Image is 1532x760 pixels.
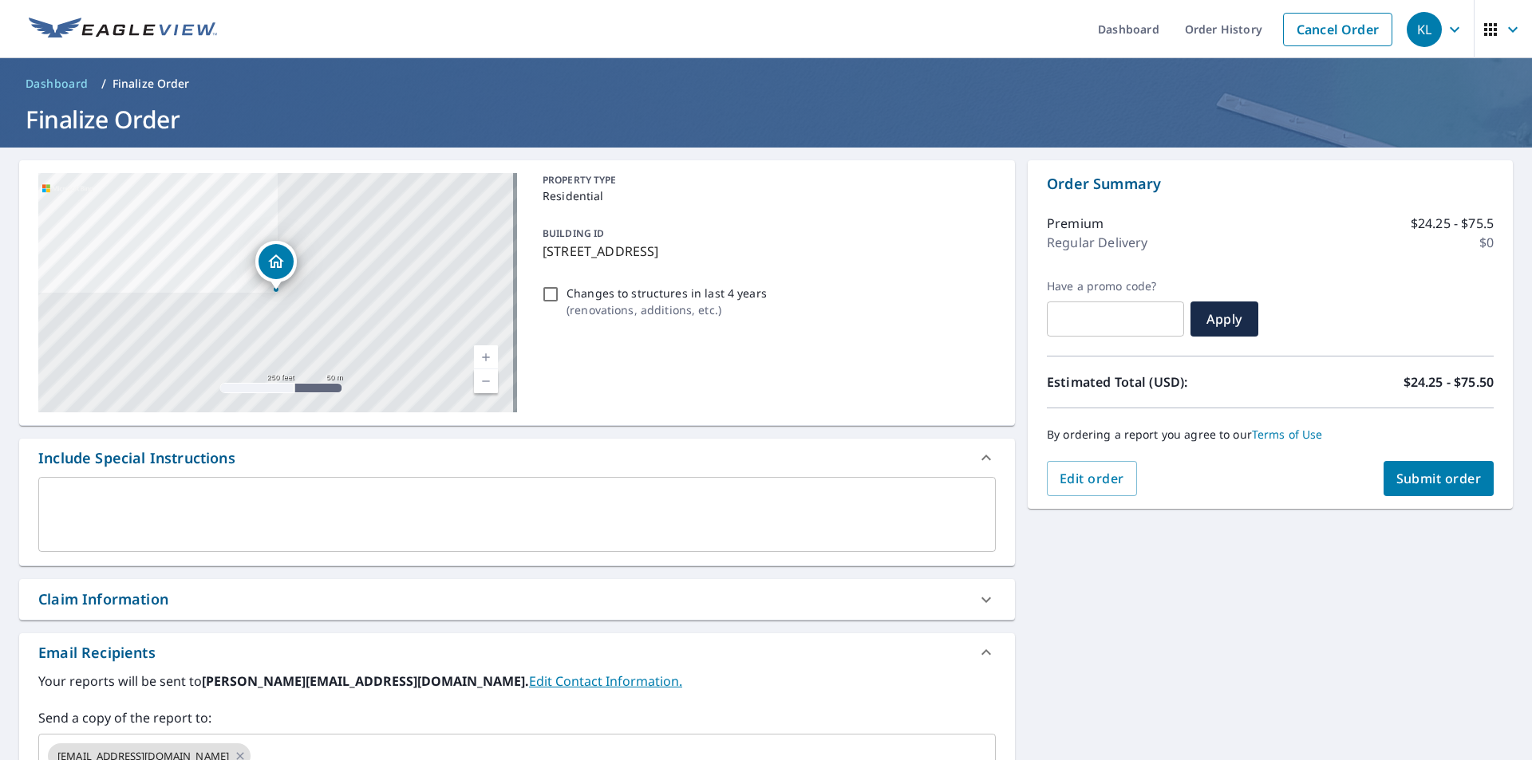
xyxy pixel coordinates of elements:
[1396,470,1482,487] span: Submit order
[1407,12,1442,47] div: KL
[19,71,1513,96] nav: breadcrumb
[567,301,767,318] p: ( renovations, additions, etc. )
[1479,233,1494,252] p: $0
[1047,372,1270,392] p: Estimated Total (USD):
[101,74,106,93] li: /
[38,708,996,727] label: Send a copy of the report to:
[38,447,235,469] div: Include Special Instructions
[1252,427,1323,442] a: Terms of Use
[543,187,989,204] p: Residential
[1283,13,1392,46] a: Cancel Order
[474,345,498,369] a: Current Level 17, Zoom In
[38,642,156,664] div: Email Recipients
[29,18,217,41] img: EV Logo
[19,439,1015,477] div: Include Special Instructions
[1047,279,1184,293] label: Have a promo code?
[1203,310,1246,328] span: Apply
[543,242,989,261] p: [STREET_ADDRESS]
[1060,470,1124,487] span: Edit order
[38,671,996,691] label: Your reports will be sent to
[19,579,1015,620] div: Claim Information
[1047,214,1104,233] p: Premium
[38,589,168,610] div: Claim Information
[474,369,498,393] a: Current Level 17, Zoom Out
[255,241,297,290] div: Dropped pin, building 1, Residential property, 16656 363rd St Avon, MN 56310
[1384,461,1494,496] button: Submit order
[26,76,89,92] span: Dashboard
[567,285,767,301] p: Changes to structures in last 4 years
[1404,372,1494,392] p: $24.25 - $75.50
[543,173,989,187] p: PROPERTY TYPE
[543,226,604,240] p: BUILDING ID
[1190,301,1258,337] button: Apply
[1047,461,1137,496] button: Edit order
[1047,427,1494,442] p: By ordering a report you agree to our
[113,76,190,92] p: Finalize Order
[1047,173,1494,195] p: Order Summary
[19,71,95,96] a: Dashboard
[202,672,529,690] b: [PERSON_NAME][EMAIL_ADDRESS][DOMAIN_NAME].
[19,633,1015,671] div: Email Recipients
[19,103,1513,136] h1: Finalize Order
[529,672,682,690] a: EditContactInfo
[1047,233,1147,252] p: Regular Delivery
[1411,214,1494,233] p: $24.25 - $75.5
